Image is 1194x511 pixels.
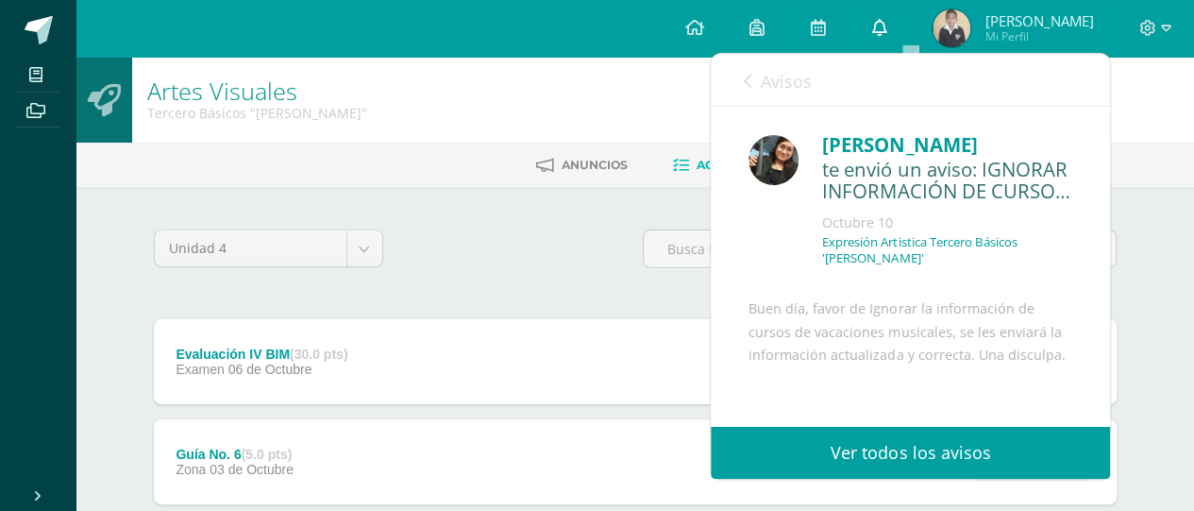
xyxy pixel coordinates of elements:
[228,362,312,377] span: 06 de Octubre
[169,230,332,266] span: Unidad 4
[822,213,1072,232] div: Octubre 10
[673,150,780,180] a: Actividades
[155,230,382,266] a: Unidad 4
[644,230,1116,267] input: Busca la actividad aquí...
[147,104,367,122] div: Tercero Básicos 'Arquimedes'
[984,11,1093,30] span: [PERSON_NAME]
[176,347,347,362] div: Evaluación IV BIM
[242,447,293,462] strong: (5.0 pts)
[176,362,224,377] span: Examen
[210,462,294,477] span: 03 de Octubre
[761,70,812,93] span: Avisos
[562,158,628,172] span: Anuncios
[748,135,799,185] img: afbb90b42ddb8510e0c4b806fbdf27cc.png
[822,130,1072,160] div: [PERSON_NAME]
[984,28,1093,44] span: Mi Perfil
[711,427,1110,479] a: Ver todos los avisos
[147,77,367,104] h1: Artes Visuales
[697,158,780,172] span: Actividades
[176,447,294,462] div: Guía No. 6
[822,234,1072,266] p: Expresión Artistica Tercero Básicos '[PERSON_NAME]'
[176,462,206,477] span: Zona
[933,9,970,47] img: 139ad4bce731a5d99f71967e08cee11c.png
[147,75,297,107] a: Artes Visuales
[748,298,1072,505] div: Buen día, favor de Ignorar la información de cursos de vacaciones musicales, se les enviará la in...
[822,159,1072,203] div: te envió un aviso: IGNORAR INFORMACIÓN DE CURSOS DE VACACIONES MUSICALES
[536,150,628,180] a: Anuncios
[290,347,347,362] strong: (30.0 pts)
